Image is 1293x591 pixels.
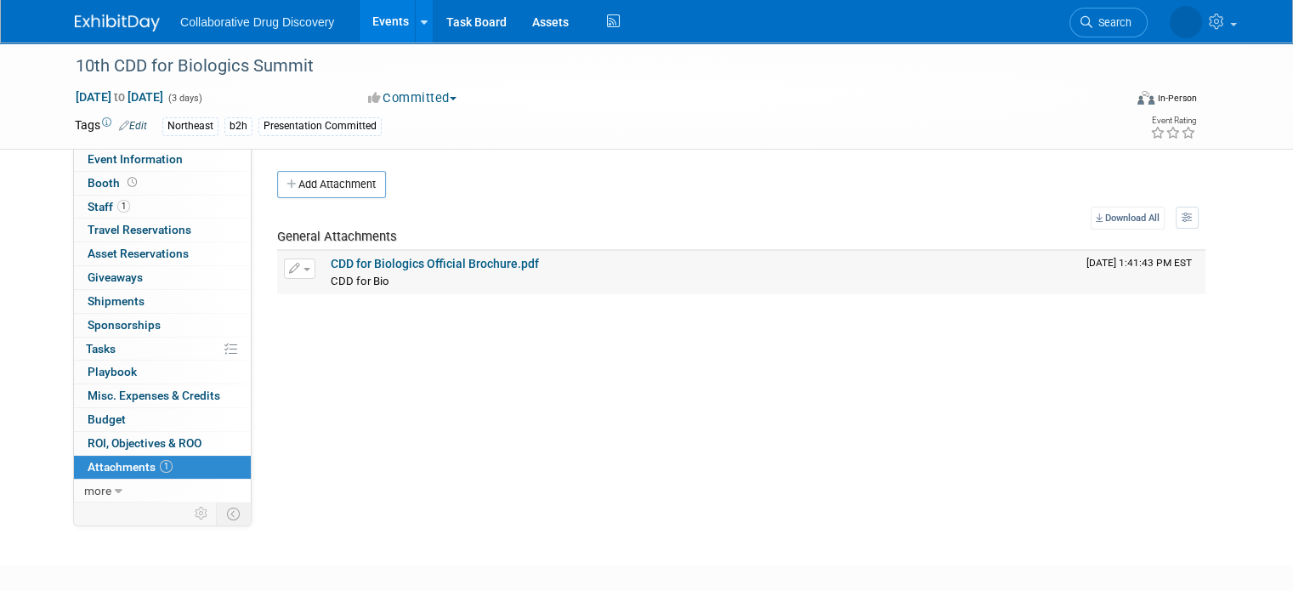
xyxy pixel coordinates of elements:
img: Ralf Felsner [1170,6,1202,38]
a: more [74,480,251,503]
span: Booth not reserved yet [124,176,140,189]
a: Event Information [74,148,251,171]
span: 1 [160,460,173,473]
span: 1 [117,200,130,213]
span: to [111,90,128,104]
a: Sponsorships [74,314,251,337]
a: Attachments1 [74,456,251,479]
span: Giveaways [88,270,143,284]
a: Edit [119,120,147,132]
span: General Attachments [277,229,397,244]
span: Tasks [86,342,116,355]
div: Event Format [1031,88,1197,114]
span: Misc. Expenses & Credits [88,389,220,402]
div: Presentation Committed [258,117,382,135]
span: CDD for Bio [331,275,389,287]
a: Booth [74,172,251,195]
a: Playbook [74,361,251,384]
img: ExhibitDay [75,14,160,31]
a: Misc. Expenses & Credits [74,384,251,407]
a: CDD for Biologics Official Brochure.pdf [331,257,539,270]
td: Toggle Event Tabs [217,503,252,525]
span: Collaborative Drug Discovery [180,15,334,29]
a: Asset Reservations [74,242,251,265]
a: Download All [1091,207,1165,230]
a: Staff1 [74,196,251,219]
a: ROI, Objectives & ROO [74,432,251,455]
span: Shipments [88,294,145,308]
a: Budget [74,408,251,431]
span: ROI, Objectives & ROO [88,436,201,450]
span: Upload Timestamp [1086,257,1192,269]
span: Staff [88,200,130,213]
img: Format-Inperson.png [1137,91,1154,105]
span: Sponsorships [88,318,161,332]
span: Playbook [88,365,137,378]
span: Event Information [88,152,183,166]
td: Upload Timestamp [1080,251,1205,293]
a: Giveaways [74,266,251,289]
a: Shipments [74,290,251,313]
span: Booth [88,176,140,190]
button: Committed [362,89,463,107]
span: Search [1092,16,1131,29]
span: [DATE] [DATE] [75,89,164,105]
td: Tags [75,116,147,136]
div: b2h [224,117,252,135]
a: Travel Reservations [74,219,251,242]
div: Event Rating [1150,116,1196,125]
div: 10th CDD for Biologics Summit [70,51,1102,82]
button: Add Attachment [277,171,386,198]
td: Personalize Event Tab Strip [187,503,217,525]
span: Asset Reservations [88,247,189,260]
div: In-Person [1157,92,1197,105]
span: more [84,484,111,497]
span: Attachments [88,460,173,474]
a: Search [1069,8,1148,37]
div: Northeast [162,117,218,135]
span: Travel Reservations [88,223,191,236]
a: Tasks [74,338,251,361]
span: (3 days) [167,93,202,104]
span: Budget [88,412,126,426]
